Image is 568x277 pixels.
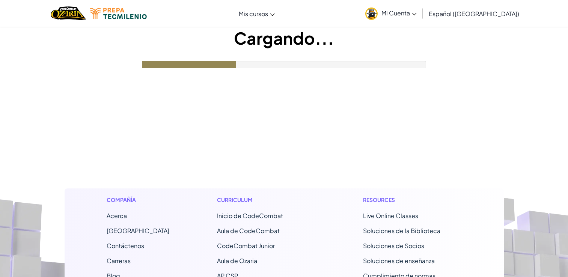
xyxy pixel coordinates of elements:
[107,212,127,220] a: Acerca
[381,9,417,17] span: Mi Cuenta
[363,212,418,220] a: Live Online Classes
[363,227,440,235] a: Soluciones de la Biblioteca
[51,6,86,21] a: Ozaria by CodeCombat logo
[217,212,283,220] span: Inicio de CodeCombat
[217,257,257,265] a: Aula de Ozaria
[107,227,169,235] a: [GEOGRAPHIC_DATA]
[425,3,523,24] a: Español ([GEOGRAPHIC_DATA])
[363,257,435,265] a: Soluciones de enseñanza
[217,196,316,204] h1: Curriculum
[90,8,147,19] img: Tecmilenio logo
[107,242,144,250] span: Contáctenos
[217,227,280,235] a: Aula de CodeCombat
[235,3,279,24] a: Mis cursos
[239,10,268,18] span: Mis cursos
[107,257,131,265] a: Carreras
[362,2,420,25] a: Mi Cuenta
[363,242,424,250] a: Soluciones de Socios
[365,8,378,20] img: avatar
[363,196,462,204] h1: Resources
[217,242,275,250] a: CodeCombat Junior
[429,10,519,18] span: Español ([GEOGRAPHIC_DATA])
[51,6,86,21] img: Home
[107,196,169,204] h1: Compañía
